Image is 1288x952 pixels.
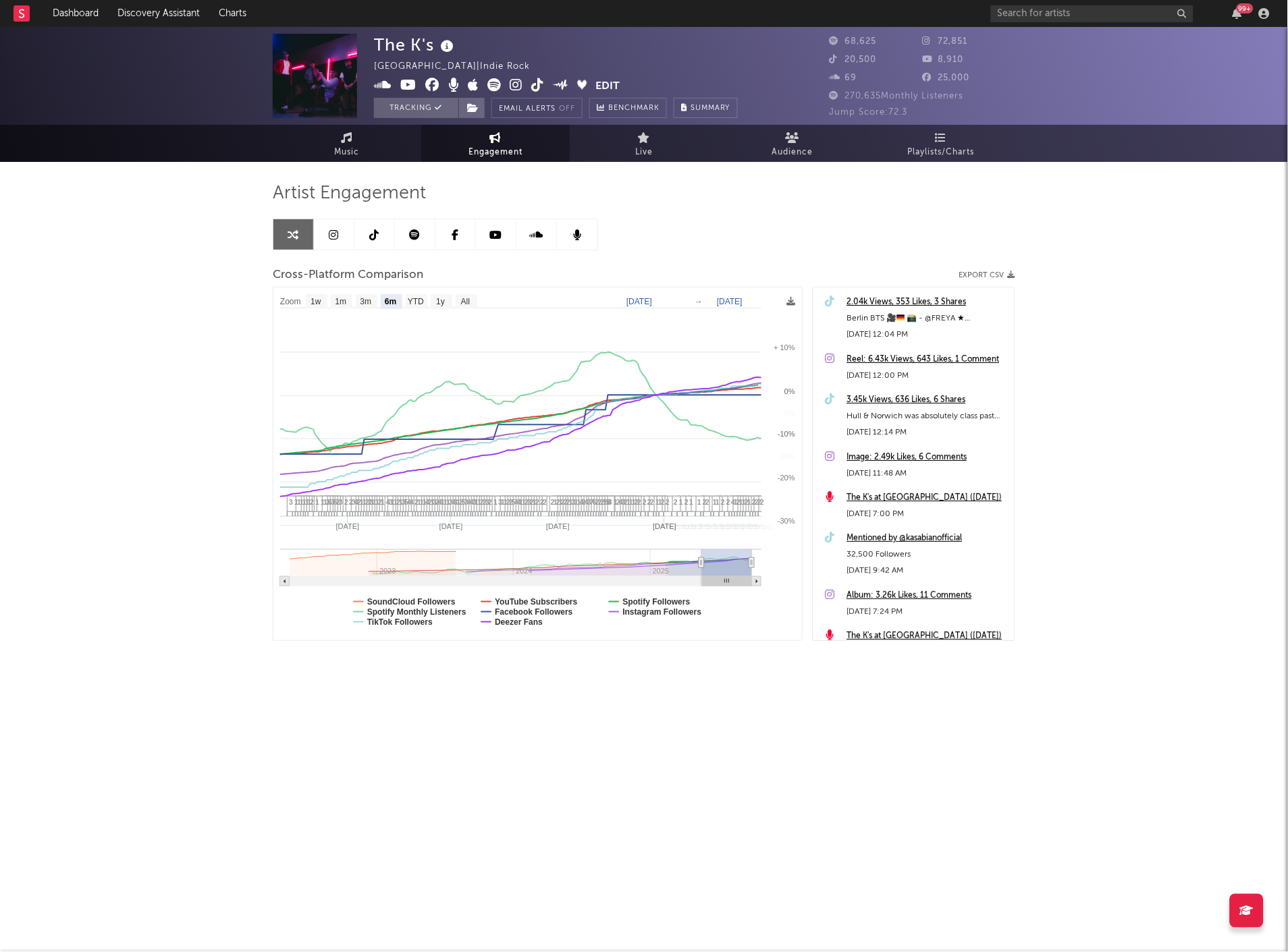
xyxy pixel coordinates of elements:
[778,474,795,482] text: -20%
[417,498,421,506] span: 1
[655,498,660,506] span: 1
[470,498,474,506] span: 4
[847,392,1008,408] div: 3.45k Views, 636 Likes, 6 Shares
[721,522,747,530] text: 21. Sep
[493,498,498,506] span: 1
[847,530,1008,547] a: Mentioned by @kasabianofficial
[404,498,408,506] span: 5
[389,498,393,506] span: 3
[438,498,442,506] span: 4
[335,144,360,161] span: Music
[585,498,589,506] span: 4
[991,5,1193,22] input: Search for artists
[772,144,813,161] span: Audience
[713,498,717,506] span: 1
[637,498,641,506] span: 2
[601,498,605,506] span: 2
[289,498,293,506] span: 3
[495,597,578,607] text: YouTube Subscribers
[495,617,543,627] text: Deezer Fans
[339,498,343,506] span: 3
[360,498,364,506] span: 1
[428,498,432,506] span: 2
[533,498,537,506] span: 1
[589,98,667,118] a: Benchmark
[566,498,570,506] span: 2
[923,37,968,46] span: 72,851
[349,498,353,506] span: 2
[847,604,1008,620] div: [DATE] 7:24 PM
[373,498,377,506] span: 1
[847,588,1008,604] a: Album: 3.26k Likes, 11 Comments
[311,298,321,307] text: 1w
[734,522,760,530] text: 25. Sep
[527,498,531,506] span: 3
[1237,3,1254,13] div: 99 +
[488,498,492,506] span: 2
[847,327,1008,343] div: [DATE] 12:04 PM
[357,498,361,506] span: 2
[923,74,970,82] span: 25,000
[556,498,560,506] span: 2
[847,466,1008,482] div: [DATE] 11:48 AM
[603,498,611,506] span: 18
[408,298,424,307] text: YTD
[540,498,544,506] span: 2
[483,498,487,506] span: 2
[360,298,372,307] text: 3m
[682,522,703,530] text: 9. Sep
[595,498,599,506] span: 2
[774,344,796,352] text: + 10%
[378,498,382,506] span: 2
[468,144,522,161] span: Engagement
[847,368,1008,384] div: [DATE] 12:00 PM
[367,617,433,627] text: TikTok Followers
[363,498,367,506] span: 1
[365,498,369,506] span: 2
[778,430,795,439] text: -10%
[674,498,678,506] span: 2
[847,310,1008,327] div: Berlin BTS 🎥🇩🇪 📸 - @FREYA ★ #alternative #indi #indimusic #altrock #tour
[700,522,726,530] text: 15. Sep
[509,498,513,506] span: 2
[635,144,653,161] span: Live
[847,506,1008,522] div: [DATE] 7:00 PM
[420,498,424,506] span: 1
[580,498,584,506] span: 4
[570,125,718,162] a: Live
[385,298,396,307] text: 6m
[830,92,964,101] span: 270,635 Monthly Listeners
[847,628,1008,644] a: The K's at [GEOGRAPHIC_DATA] ([DATE])
[425,498,429,506] span: 4
[847,294,1008,310] a: 2.04k Views, 353 Likes, 3 Shares
[543,498,547,506] span: 2
[473,498,477,506] span: 3
[847,352,1008,368] a: Reel: 6.43k Views, 643 Likes, 1 Comment
[414,498,419,506] span: 2
[423,498,427,506] span: 1
[431,498,435,506] span: 1
[731,498,735,506] span: 4
[514,498,518,506] span: 4
[374,98,458,118] button: Tracking
[367,597,456,607] text: SoundCloud Followers
[375,498,379,506] span: 1
[745,498,749,506] span: 2
[444,498,448,506] span: 1
[593,498,597,506] span: 6
[439,522,463,530] text: [DATE]
[847,449,1008,466] div: Image: 2.49k Likes, 6 Comments
[530,498,534,506] span: 2
[302,498,306,506] span: 1
[714,522,740,530] text: 19. Sep
[693,522,719,530] text: 13. Sep
[326,498,330,506] span: 3
[598,498,602,506] span: 2
[333,498,338,506] span: 5
[830,37,877,46] span: 68,625
[315,498,319,506] span: 1
[336,498,340,506] span: 2
[867,125,1015,162] a: Playlists/Charts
